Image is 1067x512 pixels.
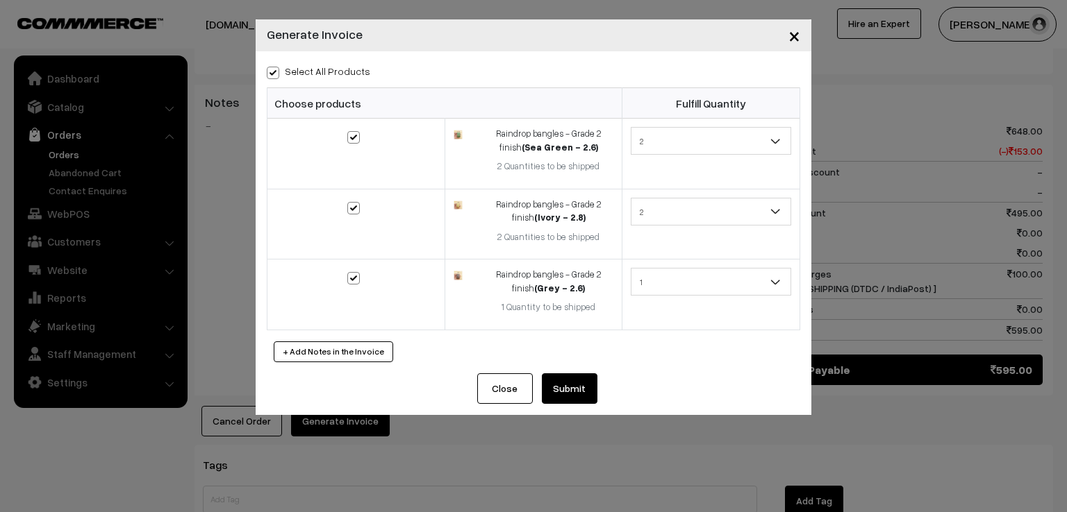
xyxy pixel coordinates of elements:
[777,14,811,57] button: Close
[534,212,586,223] strong: (Ivory - 2.8)
[483,230,613,244] div: 2 Quantities to be shipped
[483,198,613,225] div: Raindrop bangles - Grade 2 finish
[274,341,393,362] button: + Add Notes in the Invoice
[267,88,622,119] th: Choose products
[454,200,463,210] img: 17501723652395IVORY.jpg
[534,282,585,293] strong: (Grey - 2.6)
[522,142,598,153] strong: (Sea Green - 2.6)
[483,160,613,173] div: 2 Quantities to be shipped
[267,64,370,78] label: Select all Products
[631,127,791,155] span: 2
[631,270,791,294] span: 1
[483,268,613,295] div: Raindrop bangles - Grade 2 finish
[483,127,613,154] div: Raindrop bangles - Grade 2 finish
[631,268,791,296] span: 1
[483,300,613,314] div: 1 Quantity to be shipped
[477,373,533,404] button: Close
[454,271,463,280] img: 17501722479887GREY.jpg
[631,198,791,225] span: 2
[788,22,800,48] span: ×
[622,88,800,119] th: Fulfill Quantity
[267,25,363,44] h4: Generate Invoice
[542,373,597,404] button: Submit
[631,200,791,224] span: 2
[631,129,791,153] span: 2
[454,130,463,139] img: 17503481704425SEA-GREEN.jpg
